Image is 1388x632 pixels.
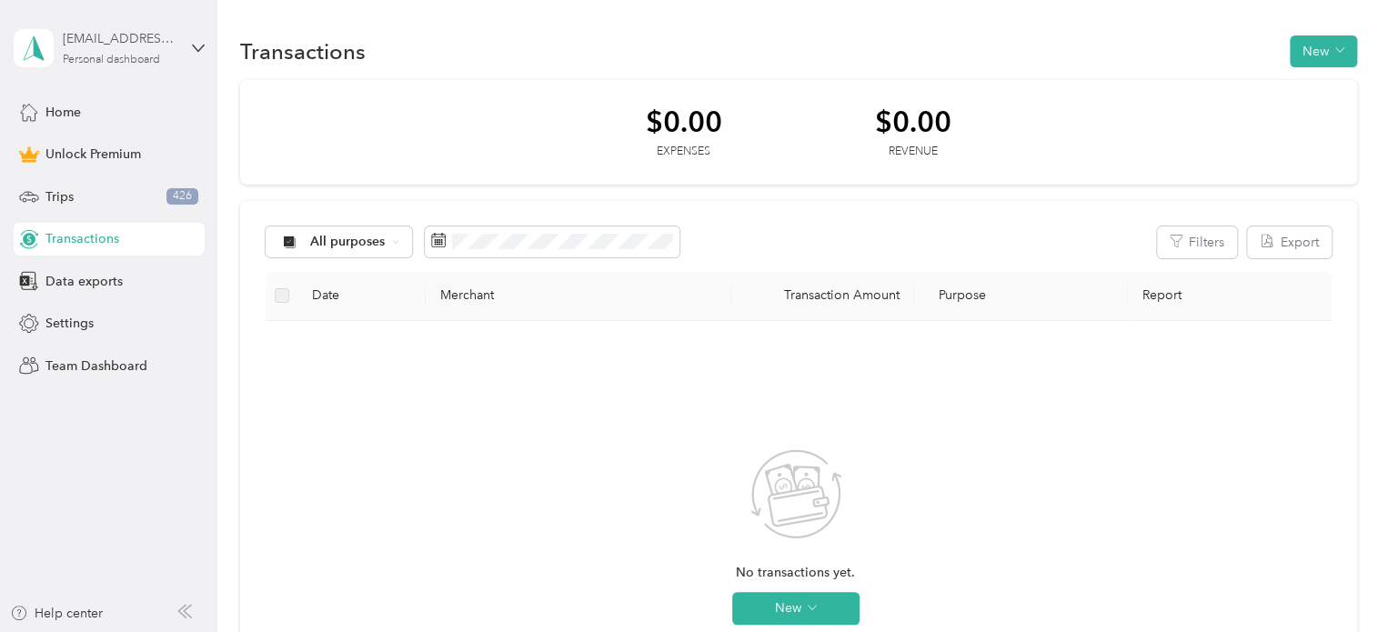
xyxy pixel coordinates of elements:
th: Report [1128,271,1332,321]
span: Transactions [45,229,119,248]
h1: Transactions [240,42,366,61]
span: No transactions yet. [736,563,855,583]
span: Data exports [45,272,123,291]
span: Home [45,103,81,122]
span: All purposes [310,236,386,248]
th: Transaction Amount [731,271,914,321]
button: Export [1247,226,1332,258]
div: $0.00 [646,105,722,137]
div: Expenses [646,144,722,160]
button: Help center [10,604,103,623]
button: New [732,592,860,625]
div: Revenue [875,144,951,160]
div: [EMAIL_ADDRESS][DOMAIN_NAME] [63,29,176,48]
span: Purpose [929,287,986,303]
span: Unlock Premium [45,145,141,164]
span: Team Dashboard [45,356,147,376]
span: Settings [45,314,94,333]
span: 426 [166,188,198,205]
th: Date [297,271,426,321]
div: $0.00 [875,105,951,137]
button: Filters [1157,226,1237,258]
button: New [1290,35,1357,67]
iframe: Everlance-gr Chat Button Frame [1286,530,1388,632]
th: Merchant [426,271,730,321]
div: Personal dashboard [63,55,160,65]
span: Trips [45,187,74,206]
